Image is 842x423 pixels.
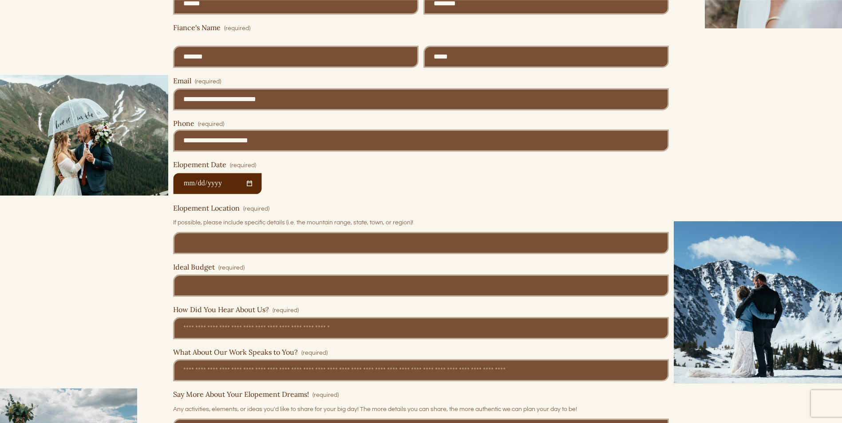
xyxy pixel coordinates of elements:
span: Say More About Your Elopement Dreams! [173,390,309,399]
span: (required) [230,161,256,170]
span: (required) [273,306,299,315]
span: (required) [312,391,339,400]
span: (required) [218,263,245,273]
span: (required) [301,349,328,358]
span: What About Our Work Speaks to You? [173,348,298,356]
span: (required) [224,26,250,32]
span: Elopement Date [173,161,226,169]
span: Phone [173,119,194,128]
div: Last Name [423,36,669,46]
span: Email [173,77,191,85]
p: Any activities, elements, or ideas you'd like to share for your big day! The more details you can... [173,402,669,417]
p: If possible, please include specific details (i.e. the mountain range, state, town, or region)! [173,215,669,230]
span: (required) [198,121,224,128]
div: First Name [173,36,419,46]
span: (required) [195,77,221,86]
span: Elopement Location [173,204,240,212]
span: Fiance's Name [173,23,221,32]
span: (required) [243,204,269,214]
span: How Did You Hear About Us? [173,305,269,314]
span: Ideal Budget [173,263,215,271]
